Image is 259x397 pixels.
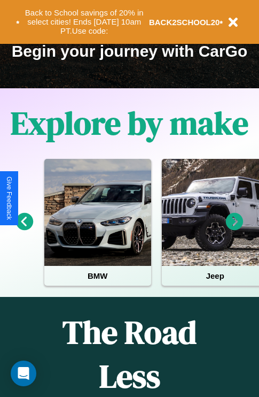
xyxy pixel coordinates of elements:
h1: Explore by make [11,101,248,145]
div: Open Intercom Messenger [11,361,36,386]
div: Give Feedback [5,177,13,220]
button: Back to School savings of 20% in select cities! Ends [DATE] 10am PT.Use code: [20,5,149,39]
h4: BMW [44,266,151,286]
b: BACK2SCHOOL20 [149,18,220,27]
